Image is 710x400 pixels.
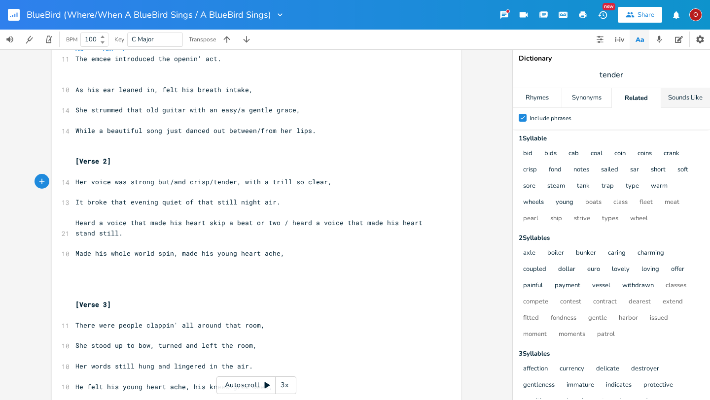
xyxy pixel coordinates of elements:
[544,150,557,158] button: bids
[593,298,617,306] button: contract
[75,300,111,309] span: [Verse 3]
[75,382,273,391] span: He felt his young heart ache, his knees grow week,
[629,298,651,306] button: dearest
[577,182,590,191] button: tank
[75,54,221,63] span: The emcee introduced the openin' act.
[519,235,704,241] div: 2 Syllable s
[606,381,632,390] button: indicates
[612,88,661,108] div: Related
[638,10,654,19] div: Share
[550,215,562,223] button: ship
[661,88,710,108] div: Sounds Like
[75,198,281,206] span: It broke that evening quiet of that still night air.
[619,314,638,323] button: harbor
[631,365,659,373] button: destroyer
[593,6,612,24] button: New
[560,298,581,306] button: contest
[585,199,602,207] button: boats
[114,36,124,42] div: Key
[523,381,555,390] button: gentleness
[600,69,623,81] span: tender
[75,177,332,186] span: Her voice was strong but/and crisp/tender, with a trill so clear,
[549,166,562,174] button: fond
[513,88,562,108] div: Rhymes
[601,166,618,174] button: sailed
[530,115,571,121] div: Include phrases
[216,376,296,394] div: Autoscroll
[75,321,265,330] span: There were people clappin' all around that room,
[587,266,600,274] button: euro
[559,331,585,339] button: moments
[641,266,659,274] button: loving
[576,249,596,258] button: bunker
[519,55,704,62] div: Dictionary
[75,105,300,114] span: She strummed that old guitar with an easy/a gentle grace,
[75,362,253,370] span: Her words still hung and lingered in the air.
[519,351,704,357] div: 3 Syllable s
[626,182,639,191] button: type
[597,331,615,339] button: patrol
[523,150,532,158] button: bid
[523,365,548,373] button: affection
[573,166,589,174] button: notes
[638,150,652,158] button: coins
[523,166,537,174] button: crisp
[689,3,702,26] button: O
[27,10,271,19] span: BlueBird (Where/When A BlueBird Sings / A BlueBird Sings)
[664,150,679,158] button: crank
[75,341,257,350] span: She stood up to bow, turned and left the room,
[66,37,77,42] div: BPM
[630,166,639,174] button: sar
[132,35,154,44] span: C Major
[568,150,579,158] button: cab
[75,157,111,166] span: [Verse 2]
[603,3,615,10] div: New
[665,199,679,207] button: meat
[596,365,619,373] button: delicate
[189,36,216,42] div: Transpose
[562,88,611,108] div: Synonyms
[614,150,626,158] button: coin
[574,215,590,223] button: strive
[276,376,293,394] div: 3x
[523,331,547,339] button: moment
[639,199,653,207] button: fleet
[523,266,546,274] button: coupled
[523,282,543,290] button: painful
[689,8,702,21] div: ozarrows13
[622,282,654,290] button: withdrawn
[651,166,666,174] button: short
[523,249,535,258] button: axle
[588,314,607,323] button: gentle
[558,266,575,274] button: dollar
[592,282,610,290] button: vessel
[555,282,580,290] button: payment
[567,381,594,390] button: immature
[523,298,548,306] button: compete
[677,166,688,174] button: soft
[643,381,673,390] button: protective
[547,249,564,258] button: boiler
[663,298,683,306] button: extend
[608,249,626,258] button: caring
[551,314,576,323] button: fondness
[666,282,686,290] button: classes
[613,199,628,207] button: class
[523,182,535,191] button: sore
[591,150,603,158] button: coal
[650,314,668,323] button: issued
[560,365,584,373] button: currency
[523,215,538,223] button: pearl
[651,182,668,191] button: warm
[547,182,565,191] button: steam
[671,266,684,274] button: offer
[602,182,614,191] button: trap
[638,249,664,258] button: charming
[612,266,630,274] button: lovely
[523,199,544,207] button: wheels
[75,85,253,94] span: As his ear leaned in, felt his breath intake,
[618,7,662,23] button: Share
[630,215,648,223] button: wheel
[602,215,618,223] button: types
[75,126,316,135] span: While a beautiful song just danced out between/from her lips.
